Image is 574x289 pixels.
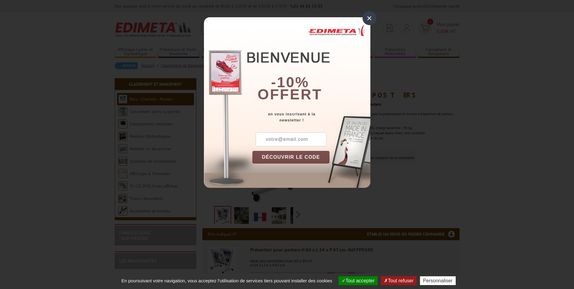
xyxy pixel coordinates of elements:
button: Personnaliser (fenêtre modale) [420,276,456,285]
span: En poursuivant votre navigation, vous acceptez l'utilisation de services tiers pouvant installer ... [118,278,335,283]
button: Tout refuser [381,276,416,285]
button: Tout accepter [339,276,378,285]
b: -10% [271,74,309,90]
font: offert [257,86,322,102]
div: × [362,11,376,25]
input: votre@email.com [256,132,326,146]
button: DÉCOUVRIR LE CODE [252,151,330,164]
div: en vous inscrivant à la newsletter ! [252,111,370,123]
